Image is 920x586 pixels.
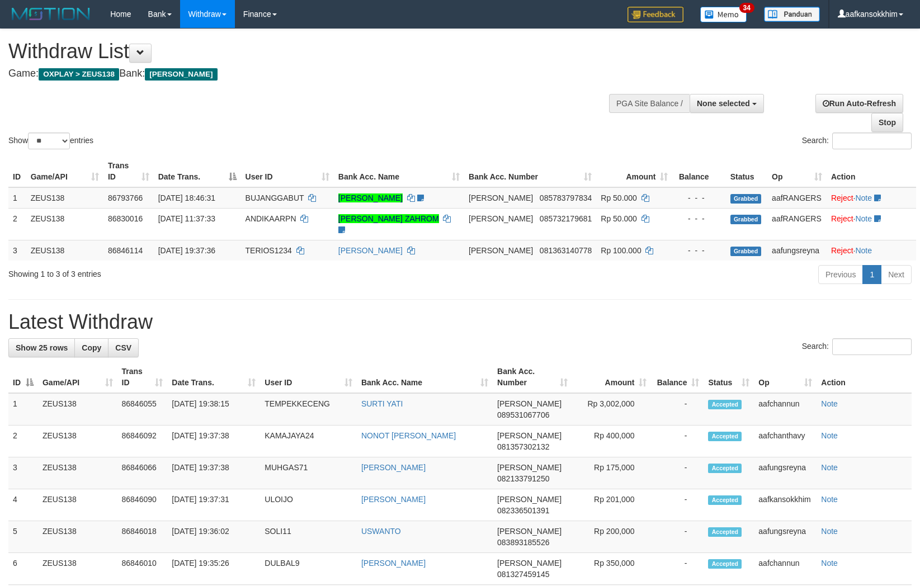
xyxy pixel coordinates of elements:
[246,214,296,223] span: ANDIKAARPN
[572,393,652,426] td: Rp 3,002,000
[754,361,817,393] th: Op: activate to sort column ascending
[831,193,853,202] a: Reject
[117,393,168,426] td: 86846055
[103,155,154,187] th: Trans ID: activate to sort column ascending
[338,193,403,202] a: [PERSON_NAME]
[651,457,704,489] td: -
[700,7,747,22] img: Button%20Memo.svg
[115,343,131,352] span: CSV
[601,193,637,202] span: Rp 50.000
[651,393,704,426] td: -
[708,432,742,441] span: Accepted
[497,570,549,579] span: Copy 081327459145 to clipboard
[754,457,817,489] td: aafungsreyna
[754,489,817,521] td: aafkansokkhim
[708,464,742,473] span: Accepted
[145,68,217,81] span: [PERSON_NAME]
[767,187,827,209] td: aafRANGERS
[572,553,652,585] td: Rp 350,000
[818,265,863,284] a: Previous
[708,559,742,569] span: Accepted
[16,343,68,352] span: Show 25 rows
[167,457,260,489] td: [DATE] 19:37:38
[8,264,375,280] div: Showing 1 to 3 of 3 entries
[697,99,750,108] span: None selected
[158,193,215,202] span: [DATE] 18:46:31
[8,311,912,333] h1: Latest Withdraw
[464,155,596,187] th: Bank Acc. Number: activate to sort column ascending
[38,393,117,426] td: ZEUS138
[628,7,683,22] img: Feedback.jpg
[708,527,742,537] span: Accepted
[117,426,168,457] td: 86846092
[827,187,916,209] td: ·
[246,193,304,202] span: BUJANGGABUT
[726,155,767,187] th: Status
[802,133,912,149] label: Search:
[493,361,572,393] th: Bank Acc. Number: activate to sort column ascending
[821,559,838,568] a: Note
[8,553,38,585] td: 6
[167,393,260,426] td: [DATE] 19:38:15
[708,495,742,505] span: Accepted
[38,361,117,393] th: Game/API: activate to sort column ascending
[601,246,641,255] span: Rp 100.000
[260,457,357,489] td: MUHGAS71
[167,521,260,553] td: [DATE] 19:36:02
[739,3,754,13] span: 34
[8,338,75,357] a: Show 25 rows
[8,208,26,240] td: 2
[815,94,903,113] a: Run Auto-Refresh
[677,245,721,256] div: - - -
[497,410,549,419] span: Copy 089531067706 to clipboard
[821,399,838,408] a: Note
[540,193,592,202] span: Copy 085783797834 to clipboard
[260,426,357,457] td: KAMAJAYA24
[108,246,143,255] span: 86846114
[672,155,725,187] th: Balance
[572,489,652,521] td: Rp 201,000
[26,187,103,209] td: ZEUS138
[117,457,168,489] td: 86846066
[767,155,827,187] th: Op: activate to sort column ascending
[108,214,143,223] span: 86830016
[730,194,762,204] span: Grabbed
[38,553,117,585] td: ZEUS138
[690,94,764,113] button: None selected
[361,495,426,504] a: [PERSON_NAME]
[754,426,817,457] td: aafchanthavy
[609,94,690,113] div: PGA Site Balance /
[827,240,916,261] td: ·
[855,246,872,255] a: Note
[8,155,26,187] th: ID
[764,7,820,22] img: panduan.png
[572,361,652,393] th: Amount: activate to sort column ascending
[117,553,168,585] td: 86846010
[596,155,672,187] th: Amount: activate to sort column ascending
[497,463,562,472] span: [PERSON_NAME]
[74,338,108,357] a: Copy
[39,68,119,81] span: OXPLAY > ZEUS138
[821,495,838,504] a: Note
[8,361,38,393] th: ID: activate to sort column descending
[832,338,912,355] input: Search:
[821,431,838,440] a: Note
[677,192,721,204] div: - - -
[167,361,260,393] th: Date Trans.: activate to sort column ascending
[260,553,357,585] td: DULBAL9
[827,208,916,240] td: ·
[28,133,70,149] select: Showentries
[8,393,38,426] td: 1
[651,553,704,585] td: -
[497,431,562,440] span: [PERSON_NAME]
[38,426,117,457] td: ZEUS138
[601,214,637,223] span: Rp 50.000
[651,361,704,393] th: Balance: activate to sort column ascending
[572,457,652,489] td: Rp 175,000
[708,400,742,409] span: Accepted
[38,489,117,521] td: ZEUS138
[827,155,916,187] th: Action
[497,442,549,451] span: Copy 081357302132 to clipboard
[8,489,38,521] td: 4
[754,393,817,426] td: aafchannun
